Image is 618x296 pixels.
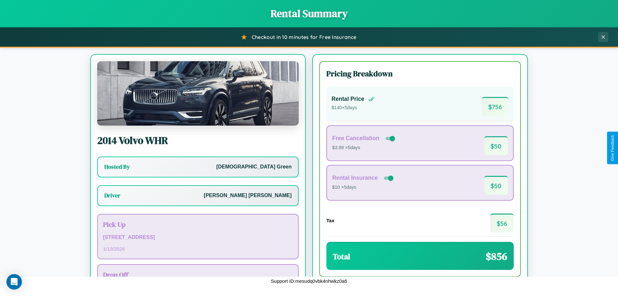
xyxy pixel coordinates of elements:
[484,176,508,195] span: $ 50
[103,244,293,253] p: 1 / 13 / 2026
[326,68,514,79] h3: Pricing Breakdown
[252,34,356,40] span: Checkout in 10 minutes for Free Insurance
[332,104,375,112] p: $ 140 × 5 days
[333,251,350,262] h3: Total
[216,162,292,172] p: [DEMOGRAPHIC_DATA] Green
[486,249,507,263] span: $ 856
[6,274,22,290] div: Open Intercom Messenger
[490,214,514,233] span: $ 56
[104,163,130,171] h3: Hosted By
[610,135,615,161] div: Give Feedback
[103,270,293,279] h3: Drop Off
[482,97,509,116] span: $ 756
[332,175,378,181] h4: Rental Insurance
[326,218,334,223] h4: Tax
[332,183,395,192] p: $10 × 5 days
[97,61,299,126] img: Volvo WHR
[6,6,612,21] h1: Rental Summary
[484,136,508,155] span: $ 50
[103,233,293,242] p: [STREET_ADDRESS]
[104,192,120,199] h3: Driver
[103,220,293,229] h3: Pick Up
[204,191,292,200] p: [PERSON_NAME] [PERSON_NAME]
[271,277,347,285] p: Support ID: mesudq0vbk4nhwkz0a6
[332,96,364,102] h4: Rental Price
[332,135,379,142] h4: Free Cancellation
[332,144,396,152] p: $3.99 × 5 days
[97,133,299,148] h2: 2014 Volvo WHR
